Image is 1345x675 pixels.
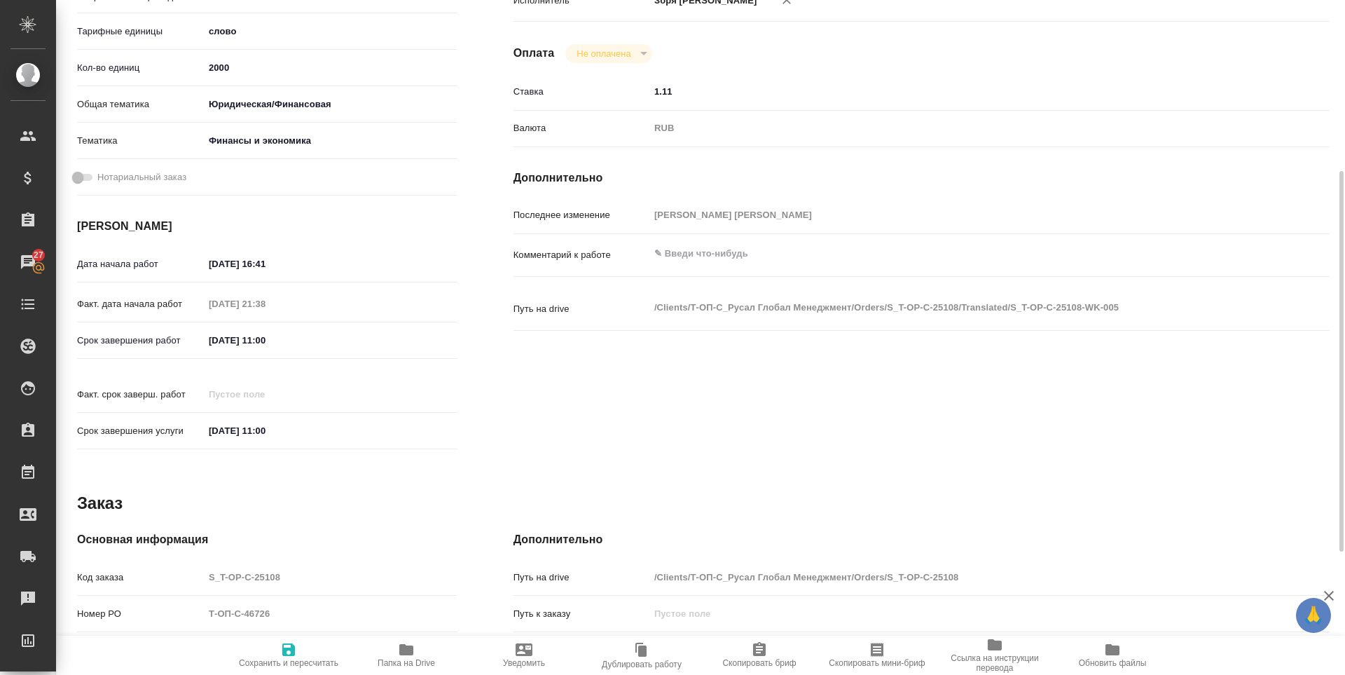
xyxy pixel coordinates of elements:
[204,20,457,43] div: слово
[513,571,649,585] p: Путь на drive
[204,254,326,274] input: ✎ Введи что-нибудь
[649,296,1262,320] textarea: /Clients/Т-ОП-С_Русал Глобал Менеджмент/Orders/S_T-OP-C-25108/Translated/S_T-OP-C-25108-WK-005
[513,531,1330,548] h4: Дополнительно
[649,81,1262,102] input: ✎ Введи что-нибудь
[347,636,465,675] button: Папка на Drive
[944,653,1045,673] span: Ссылка на инструкции перевода
[77,61,204,75] p: Кол-во единиц
[25,248,52,262] span: 27
[513,85,649,99] p: Ставка
[77,25,204,39] p: Тарифные единицы
[204,330,326,350] input: ✎ Введи что-нибудь
[513,302,649,316] p: Путь на drive
[936,636,1054,675] button: Ссылка на инструкции перевода
[465,636,583,675] button: Уведомить
[1054,636,1171,675] button: Обновить файлы
[77,134,204,148] p: Тематика
[513,170,1330,186] h4: Дополнительно
[97,170,186,184] span: Нотариальный заказ
[77,334,204,348] p: Срок завершения работ
[513,607,649,621] p: Путь к заказу
[204,384,326,404] input: Пустое поле
[204,421,326,441] input: ✎ Введи что-нибудь
[565,44,651,63] div: Не оплачена
[77,297,204,311] p: Факт. дата начала работ
[1302,601,1325,630] span: 🙏
[583,636,701,675] button: Дублировать работу
[649,604,1262,624] input: Пустое поле
[204,129,457,153] div: Финансы и экономика
[239,658,338,668] span: Сохранить и пересчитать
[204,604,457,624] input: Пустое поле
[722,658,796,668] span: Скопировать бриф
[649,116,1262,140] div: RUB
[230,636,347,675] button: Сохранить и пересчитать
[77,492,123,514] h2: Заказ
[77,531,457,548] h4: Основная информация
[649,205,1262,225] input: Пустое поле
[204,294,326,314] input: Пустое поле
[77,97,204,111] p: Общая тематика
[77,424,204,438] p: Срок завершения услуги
[572,48,635,60] button: Не оплачена
[1296,598,1331,633] button: 🙏
[204,567,457,587] input: Пустое поле
[649,567,1262,587] input: Пустое поле
[204,93,457,116] div: Юридическая/Финансовая
[77,388,204,402] p: Факт. срок заверш. работ
[77,218,457,235] h4: [PERSON_NAME]
[77,571,204,585] p: Код заказа
[829,658,925,668] span: Скопировать мини-бриф
[77,257,204,271] p: Дата начала работ
[1079,658,1147,668] span: Обновить файлы
[378,658,435,668] span: Папка на Drive
[818,636,936,675] button: Скопировать мини-бриф
[513,208,649,222] p: Последнее изменение
[204,57,457,78] input: ✎ Введи что-нибудь
[513,248,649,262] p: Комментарий к работе
[77,607,204,621] p: Номер РО
[503,658,545,668] span: Уведомить
[513,45,555,62] h4: Оплата
[4,245,53,280] a: 27
[513,121,649,135] p: Валюта
[602,660,682,669] span: Дублировать работу
[701,636,818,675] button: Скопировать бриф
